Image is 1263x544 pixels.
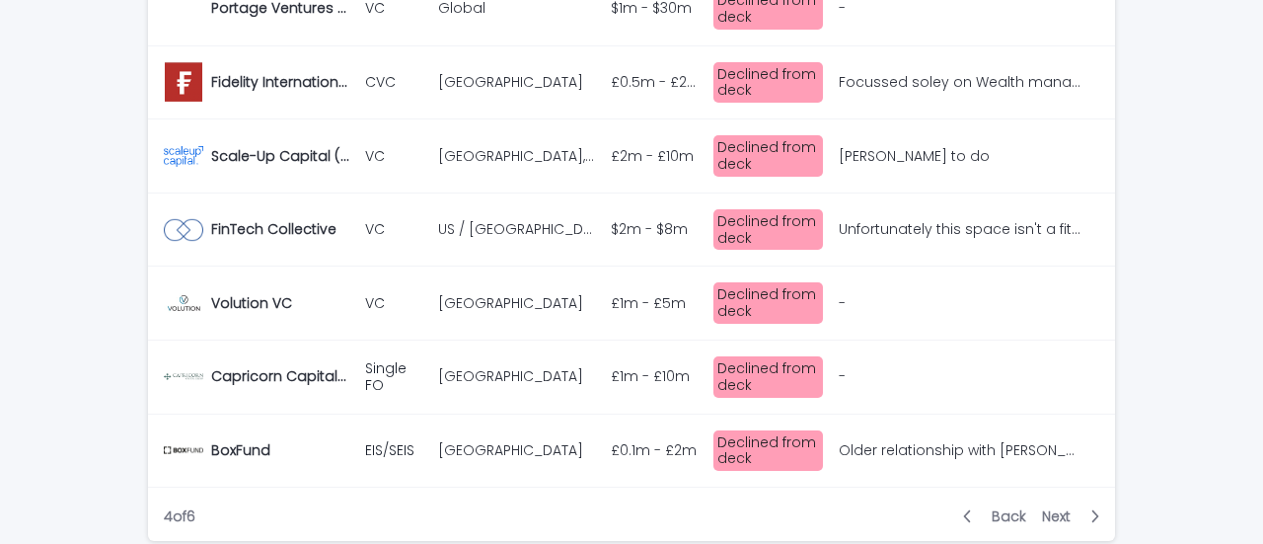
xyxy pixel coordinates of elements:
p: $2m - $8m [611,217,692,238]
tr: Scale-Up Capital (prev Root Capital)Scale-Up Capital (prev Root Capital) VC[GEOGRAPHIC_DATA], [GE... [148,119,1115,194]
p: VC [365,295,422,312]
div: Declined from deck [713,282,823,324]
tr: BoxFundBoxFund EIS/SEIS[GEOGRAPHIC_DATA][GEOGRAPHIC_DATA] £0.1m - £2m£0.1m - £2m Declined from de... [148,414,1115,488]
div: Declined from deck [713,356,823,398]
p: Focussed soley on Wealth management [839,70,1087,91]
p: [GEOGRAPHIC_DATA] [438,364,587,385]
tr: Fidelity International Strategic Ventures (FISV)Fidelity International Strategic Ventures (FISV) ... [148,45,1115,119]
div: Declined from deck [713,135,823,177]
span: Next [1042,509,1082,523]
tr: FinTech CollectiveFinTech Collective VCUS / [GEOGRAPHIC_DATA]US / [GEOGRAPHIC_DATA] $2m - $8m$2m ... [148,193,1115,267]
p: Unfortunately this space isn't a fit for us but thank you for checking in! [839,217,1087,238]
p: CVC [365,74,422,91]
button: Next [1034,507,1115,525]
p: Capricorn Capital Partners / MAIN SET [211,364,353,385]
p: - [839,291,850,312]
p: US / [GEOGRAPHIC_DATA] [438,217,598,238]
p: VC [365,148,422,165]
p: BoxFund [211,438,274,459]
button: Back [947,507,1034,525]
p: FinTech Collective [211,217,340,238]
p: Fidelity International Strategic Ventures (FISV) [211,70,353,91]
div: Declined from deck [713,209,823,251]
p: £0.1m - £2m [611,438,701,459]
tr: Capricorn Capital Partners / MAIN SETCapricorn Capital Partners / MAIN SET Single FO[GEOGRAPHIC_D... [148,341,1115,415]
p: [GEOGRAPHIC_DATA], [GEOGRAPHIC_DATA] [438,144,598,165]
p: £0.5m - £20m [611,70,703,91]
p: 4 of 6 [148,493,211,541]
div: Declined from deck [713,430,823,472]
p: - [839,364,850,385]
p: [GEOGRAPHIC_DATA] [438,70,587,91]
p: VC [365,221,422,238]
p: [GEOGRAPHIC_DATA] [438,291,587,312]
p: Single FO [365,360,422,394]
p: £2m - £10m [611,144,698,165]
p: £1m - £10m [611,364,694,385]
p: EIS/SEIS [365,442,422,459]
p: Volution VC [211,291,296,312]
p: [PERSON_NAME] to do [839,144,994,165]
p: £1m - £5m [611,291,690,312]
tr: Volution VCVolution VC VC[GEOGRAPHIC_DATA][GEOGRAPHIC_DATA] £1m - £5m£1m - £5m Declined from deck-- [148,267,1115,341]
p: Scale-Up Capital (prev Root Capital) [211,144,353,165]
div: Declined from deck [713,62,823,104]
p: [GEOGRAPHIC_DATA] [438,438,587,459]
p: Older relationship with Roger Wade, would need to re-engage, but good contacts [839,438,1087,459]
span: Back [980,509,1026,523]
